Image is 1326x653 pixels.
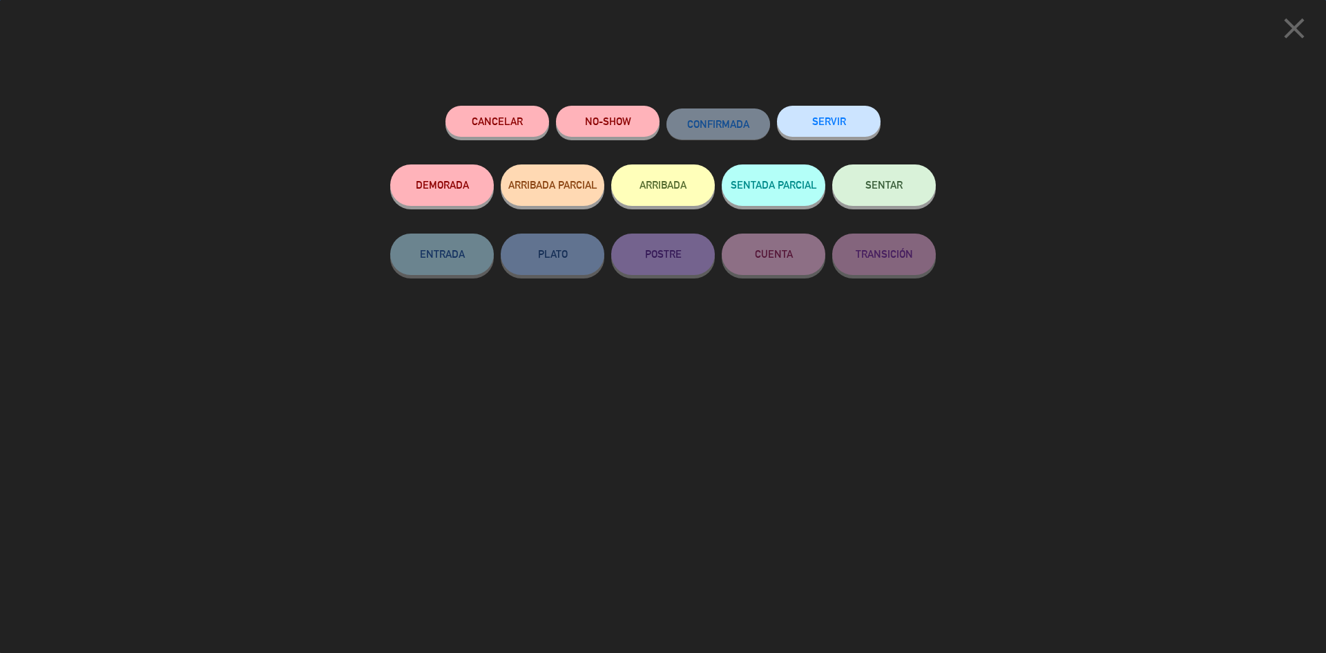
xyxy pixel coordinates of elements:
button: ARRIBADA PARCIAL [501,164,604,206]
button: Cancelar [445,106,549,137]
button: ENTRADA [390,234,494,275]
button: SENTAR [832,164,936,206]
button: NO-SHOW [556,106,660,137]
button: close [1273,10,1316,51]
button: DEMORADA [390,164,494,206]
button: CUENTA [722,234,825,275]
span: ARRIBADA PARCIAL [508,179,597,191]
button: TRANSICIÓN [832,234,936,275]
button: SENTADA PARCIAL [722,164,825,206]
span: CONFIRMADA [687,118,749,130]
i: close [1277,11,1311,46]
span: SENTAR [865,179,903,191]
button: ARRIBADA [611,164,715,206]
button: POSTRE [611,234,715,275]
button: CONFIRMADA [666,108,770,140]
button: SERVIR [777,106,881,137]
button: PLATO [501,234,604,275]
